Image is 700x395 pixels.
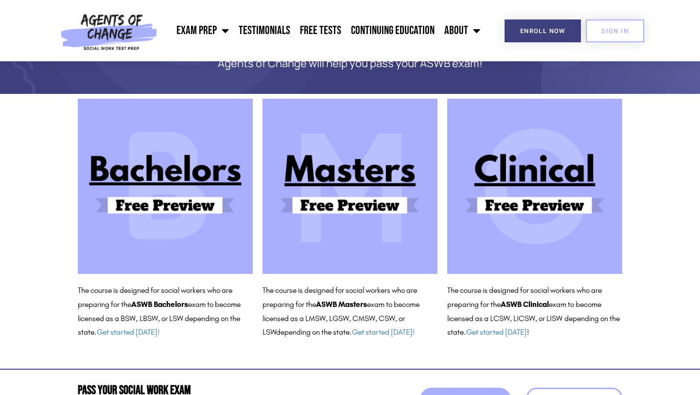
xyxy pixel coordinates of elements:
[316,300,367,309] b: ASWB Masters
[234,18,295,43] a: Testimonials
[162,18,486,43] nav: Menu
[464,327,529,337] span: . !
[131,300,188,309] b: ASWB Bachelors
[78,284,253,340] p: The course is designed for social workers who are preparing for the exam to become licensed as a ...
[447,284,622,340] p: The course is designed for social workers who are preparing for the exam to become licensed as a ...
[97,327,159,337] a: Get started [DATE]!
[601,28,629,34] span: SIGN IN
[262,284,437,340] p: The course is designed for social workers who are preparing for the exam to become licensed as a ...
[501,300,549,309] b: ASWB Clinical
[172,18,234,43] a: Exam Prep
[276,327,415,337] span: depending on the state.
[466,327,527,337] a: Get started [DATE]
[112,57,588,70] p: Agents of Change will help you pass your ASWB exam!
[295,18,346,43] a: Free Tests
[346,18,439,43] a: Continuing Education
[439,18,485,43] a: About
[520,28,565,34] span: Enroll Now
[505,19,581,42] a: Enroll Now
[352,327,415,337] a: Get started [DATE]!
[586,19,644,42] a: SIGN IN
